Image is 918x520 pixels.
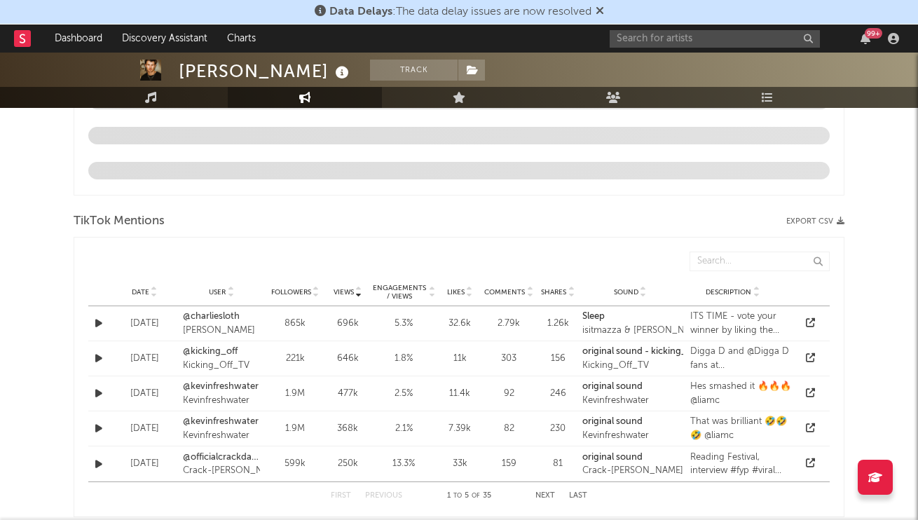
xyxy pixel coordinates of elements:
[582,312,605,321] strong: Sleep
[183,415,260,429] a: @kevinfreshwater
[132,288,149,296] span: Date
[370,60,458,81] button: Track
[484,457,533,471] div: 159
[330,317,365,331] div: 696k
[706,288,751,296] span: Description
[540,317,575,331] div: 1.26k
[472,493,480,499] span: of
[45,25,112,53] a: Dashboard
[582,464,683,478] div: Crack-[PERSON_NAME]
[582,310,742,337] a: Sleepisitmazza & [PERSON_NAME] & Giggs
[484,352,533,366] div: 303
[484,422,533,436] div: 82
[113,387,176,401] div: [DATE]
[183,380,260,394] a: @kevinfreshwater
[113,422,176,436] div: [DATE]
[183,359,260,373] div: Kicking_Off_TV
[690,252,830,271] input: Search...
[334,288,354,296] span: Views
[217,25,266,53] a: Charts
[267,352,323,366] div: 221k
[535,492,555,500] button: Next
[442,317,477,331] div: 32.6k
[540,422,575,436] div: 230
[183,451,260,465] a: @officialcrackdaniel
[540,387,575,401] div: 246
[582,429,649,443] div: Kevinfreshwater
[582,347,698,356] strong: original sound - kicking_off
[372,457,435,471] div: 13.3 %
[690,451,791,478] div: Reading Festival, interview #fyp #viral #Readingfestival @@liamc
[484,288,525,296] span: Comments
[484,387,533,401] div: 92
[209,288,226,296] span: User
[582,324,742,338] div: isitmazza & [PERSON_NAME] & Giggs
[179,60,352,83] div: [PERSON_NAME]
[112,25,217,53] a: Discovery Assistant
[690,415,791,442] div: That was brilliant 🤣🤣🤣 @liamc
[582,415,649,442] a: original soundKevinfreshwater
[372,284,427,301] span: Engagements / Views
[690,345,791,372] div: Digga D and @Digga D fans at [GEOGRAPHIC_DATA], police making sure no one gets crushed @liamc #di...
[861,33,870,44] button: 99+
[540,352,575,366] div: 156
[582,359,698,373] div: Kicking_Off_TV
[267,422,323,436] div: 1.9M
[183,464,260,478] div: Crack-[PERSON_NAME]
[447,288,465,296] span: Likes
[582,345,698,372] a: original sound - kicking_offKicking_Off_TV
[183,394,260,408] div: Kevinfreshwater
[331,492,351,500] button: First
[183,324,260,338] div: [PERSON_NAME]
[582,394,649,408] div: Kevinfreshwater
[329,6,591,18] span: : The data delay issues are now resolved
[113,317,176,331] div: [DATE]
[183,310,260,324] a: @charliesloth
[330,422,365,436] div: 368k
[113,352,176,366] div: [DATE]
[690,310,791,337] div: ITS TIME - vote your winner by liking the comment with the artists @ that you think should be on ...
[540,457,575,471] div: 81
[865,28,882,39] div: 99 +
[614,288,638,296] span: Sound
[183,345,260,359] a: @kicking_off
[442,387,477,401] div: 11.4k
[267,387,323,401] div: 1.9M
[365,492,402,500] button: Previous
[582,417,643,426] strong: original sound
[690,380,791,407] div: Hes smashed it 🔥🔥🔥 @liamc
[582,380,649,407] a: original soundKevinfreshwater
[267,457,323,471] div: 599k
[372,317,435,331] div: 5.3 %
[610,30,820,48] input: Search for artists
[330,457,365,471] div: 250k
[582,382,643,391] strong: original sound
[541,288,566,296] span: Shares
[372,352,435,366] div: 1.8 %
[596,6,604,18] span: Dismiss
[330,352,365,366] div: 646k
[329,6,392,18] span: Data Delays
[569,492,587,500] button: Last
[442,352,477,366] div: 11k
[113,457,176,471] div: [DATE]
[74,213,165,230] span: TikTok Mentions
[372,387,435,401] div: 2.5 %
[442,422,477,436] div: 7.39k
[582,451,683,478] a: original soundCrack-[PERSON_NAME]
[183,429,260,443] div: Kevinfreshwater
[453,493,462,499] span: to
[786,217,844,226] button: Export CSV
[442,457,477,471] div: 33k
[484,317,533,331] div: 2.79k
[582,453,643,462] strong: original sound
[271,288,311,296] span: Followers
[330,387,365,401] div: 477k
[430,488,507,505] div: 1 5 35
[267,317,323,331] div: 865k
[372,422,435,436] div: 2.1 %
